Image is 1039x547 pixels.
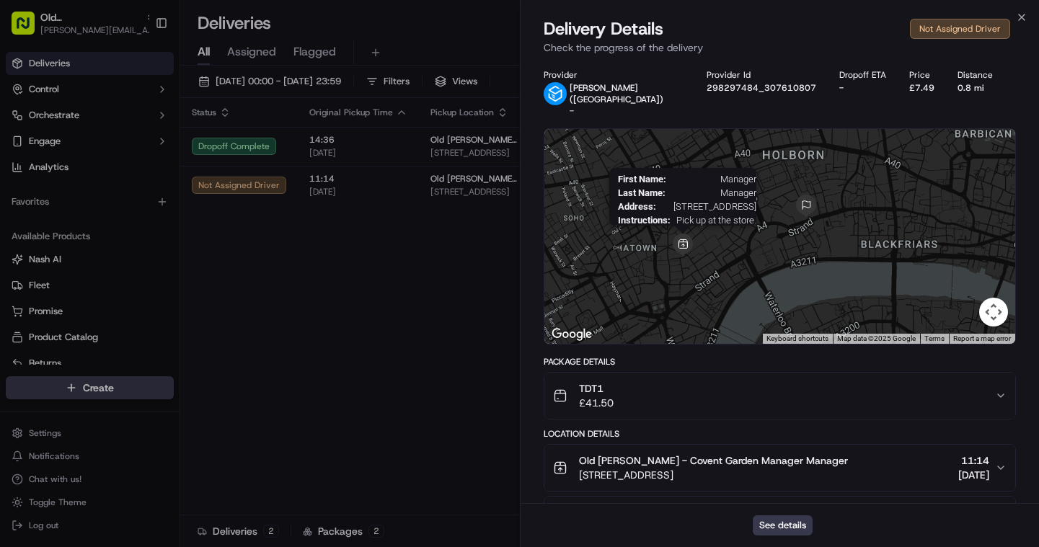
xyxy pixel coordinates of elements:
span: [STREET_ADDRESS] [662,201,756,212]
span: TDT1 [579,381,614,396]
img: 1736555255976-a54dd68f-1ca7-489b-9aae-adbdc363a1c4 [14,138,40,164]
div: £7.49 [909,82,934,94]
span: Klarizel Pensader [45,223,119,235]
div: Past conversations [14,187,97,199]
span: First Name : [618,174,666,184]
button: Keyboard shortcuts [766,334,828,344]
span: £41.50 [579,396,614,410]
div: - [839,82,886,94]
a: Powered byPylon [102,357,174,368]
span: [DATE] [130,223,159,235]
button: See all [224,184,262,202]
span: Address : [618,201,656,212]
div: Distance [958,69,993,81]
img: Klarizel Pensader [14,249,37,272]
img: stuart_logo.png [544,82,567,105]
span: • [122,262,127,274]
a: Terms (opens in new tab) [924,334,945,342]
img: 1736555255976-a54dd68f-1ca7-489b-9aae-adbdc363a1c4 [29,224,40,236]
button: Map camera controls [979,298,1008,326]
div: Start new chat [65,138,236,152]
span: Manager [672,174,756,184]
span: 11:14 [958,453,989,468]
div: 📗 [14,324,26,335]
img: Google [548,325,596,344]
button: See details [753,515,813,535]
span: Klarizel Pensader [45,262,119,274]
div: Provider [544,69,684,81]
div: 💻 [122,324,133,335]
img: Nash [14,14,43,43]
img: 1736555255976-a54dd68f-1ca7-489b-9aae-adbdc363a1c4 [29,263,40,275]
a: 💻API Documentation [116,316,237,342]
button: Start new chat [245,142,262,159]
div: Provider Id [707,69,816,81]
span: Last Name : [618,187,666,198]
span: Instructions : [618,215,671,226]
div: Location Details [544,428,1017,440]
input: Got a question? Start typing here... [37,93,260,108]
span: Old [PERSON_NAME] - Covent Garden Manager Manager [579,453,848,468]
div: Dropoff ETA [839,69,886,81]
img: Klarizel Pensader [14,210,37,233]
a: 📗Knowledge Base [9,316,116,342]
button: TDT1£41.50 [544,373,1016,419]
span: • [122,223,127,235]
div: We're available if you need us! [65,152,198,164]
a: Report a map error [953,334,1011,342]
span: Delivery Details [544,17,663,40]
span: - [570,105,574,117]
p: [PERSON_NAME] ([GEOGRAPHIC_DATA]) [570,82,684,105]
span: API Documentation [136,322,231,337]
span: Pick up at the store. [676,215,756,226]
div: Price [909,69,934,81]
p: Welcome 👋 [14,58,262,81]
span: Pylon [143,357,174,368]
div: Package Details [544,356,1017,368]
div: 0.8 mi [958,82,993,94]
span: Manager [671,187,756,198]
span: [DATE] [130,262,159,274]
span: Map data ©2025 Google [837,334,916,342]
button: 298297484_307610807 [707,82,816,94]
p: Check the progress of the delivery [544,40,1017,55]
span: [DATE] [958,468,989,482]
img: 1724597045416-56b7ee45-8013-43a0-a6f9-03cb97ddad50 [30,138,56,164]
button: Old [PERSON_NAME] - Covent Garden Manager Manager[STREET_ADDRESS]11:14[DATE] [544,445,1016,491]
span: [STREET_ADDRESS] [579,468,848,482]
a: Open this area in Google Maps (opens a new window) [548,325,596,344]
span: Knowledge Base [29,322,110,337]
